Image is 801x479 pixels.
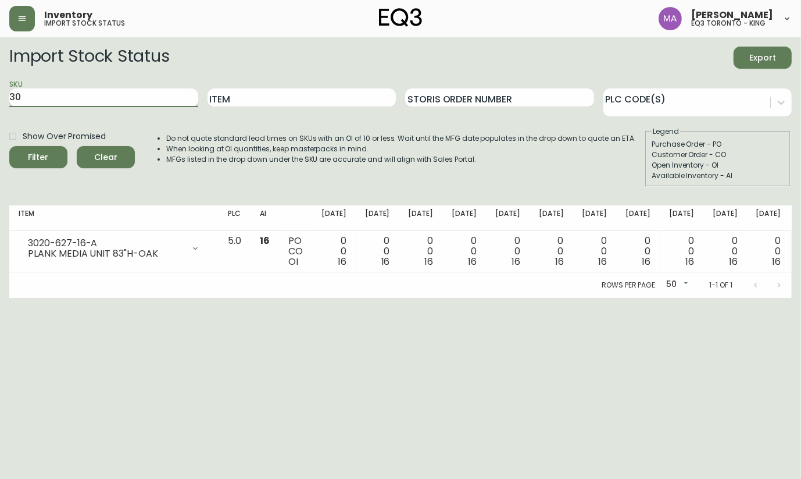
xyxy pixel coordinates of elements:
th: [DATE] [486,205,530,231]
div: Available Inventory - AI [652,171,784,181]
div: 0 0 [713,236,738,267]
div: Customer Order - CO [652,150,784,160]
span: Show Over Promised [23,130,106,143]
li: When looking at OI quantities, keep masterpacks in mind. [166,144,636,154]
th: [DATE] [573,205,617,231]
span: Clear [86,150,126,165]
div: 50 [661,275,691,295]
button: Filter [9,146,67,168]
th: [DATE] [616,205,660,231]
span: 16 [685,255,694,268]
div: PO CO [288,236,303,267]
span: OI [288,255,298,268]
div: 3020-627-16-APLANK MEDIA UNIT 83"H-OAK [19,236,209,261]
span: Inventory [44,10,92,20]
p: 1-1 of 1 [709,280,732,290]
img: logo [379,8,422,27]
td: 5.0 [219,231,251,272]
span: 16 [555,255,564,268]
p: Rows per page: [602,280,657,290]
h5: import stock status [44,20,125,27]
th: [DATE] [747,205,791,231]
div: 0 0 [582,236,607,267]
div: 0 0 [452,236,477,267]
th: [DATE] [660,205,703,231]
th: [DATE] [356,205,399,231]
h5: eq3 toronto - king [691,20,766,27]
li: MFGs listed in the drop down under the SKU are accurate and will align with Sales Portal. [166,154,636,165]
div: 0 0 [321,236,346,267]
button: Clear [77,146,135,168]
h2: Import Stock Status [9,47,169,69]
div: Filter [28,150,49,165]
th: [DATE] [530,205,573,231]
span: 16 [338,255,346,268]
th: [DATE] [399,205,443,231]
legend: Legend [652,126,680,137]
div: PLANK MEDIA UNIT 83"H-OAK [28,249,184,259]
div: 0 0 [669,236,694,267]
button: Export [734,47,792,69]
span: [PERSON_NAME] [691,10,773,20]
div: 0 0 [409,236,434,267]
th: [DATE] [442,205,486,231]
div: 0 0 [539,236,564,267]
th: Item [9,205,219,231]
th: PLC [219,205,251,231]
span: 16 [424,255,433,268]
span: 16 [598,255,607,268]
img: 4f0989f25cbf85e7eb2537583095d61e [659,7,682,30]
th: [DATE] [312,205,356,231]
div: 0 0 [365,236,390,267]
span: 16 [512,255,520,268]
span: 16 [468,255,477,268]
div: Purchase Order - PO [652,139,784,150]
div: 0 0 [756,236,781,267]
div: 0 0 [495,236,520,267]
li: Do not quote standard lead times on SKUs with an OI of 10 or less. Wait until the MFG date popula... [166,133,636,144]
div: 3020-627-16-A [28,238,184,249]
span: 16 [642,255,650,268]
span: Export [743,51,782,65]
span: 16 [729,255,738,268]
span: 16 [260,234,270,247]
th: AI [251,205,279,231]
div: Open Inventory - OI [652,160,784,171]
th: [DATE] [703,205,747,231]
span: 16 [381,255,390,268]
span: 16 [773,255,781,268]
div: 0 0 [625,236,650,267]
